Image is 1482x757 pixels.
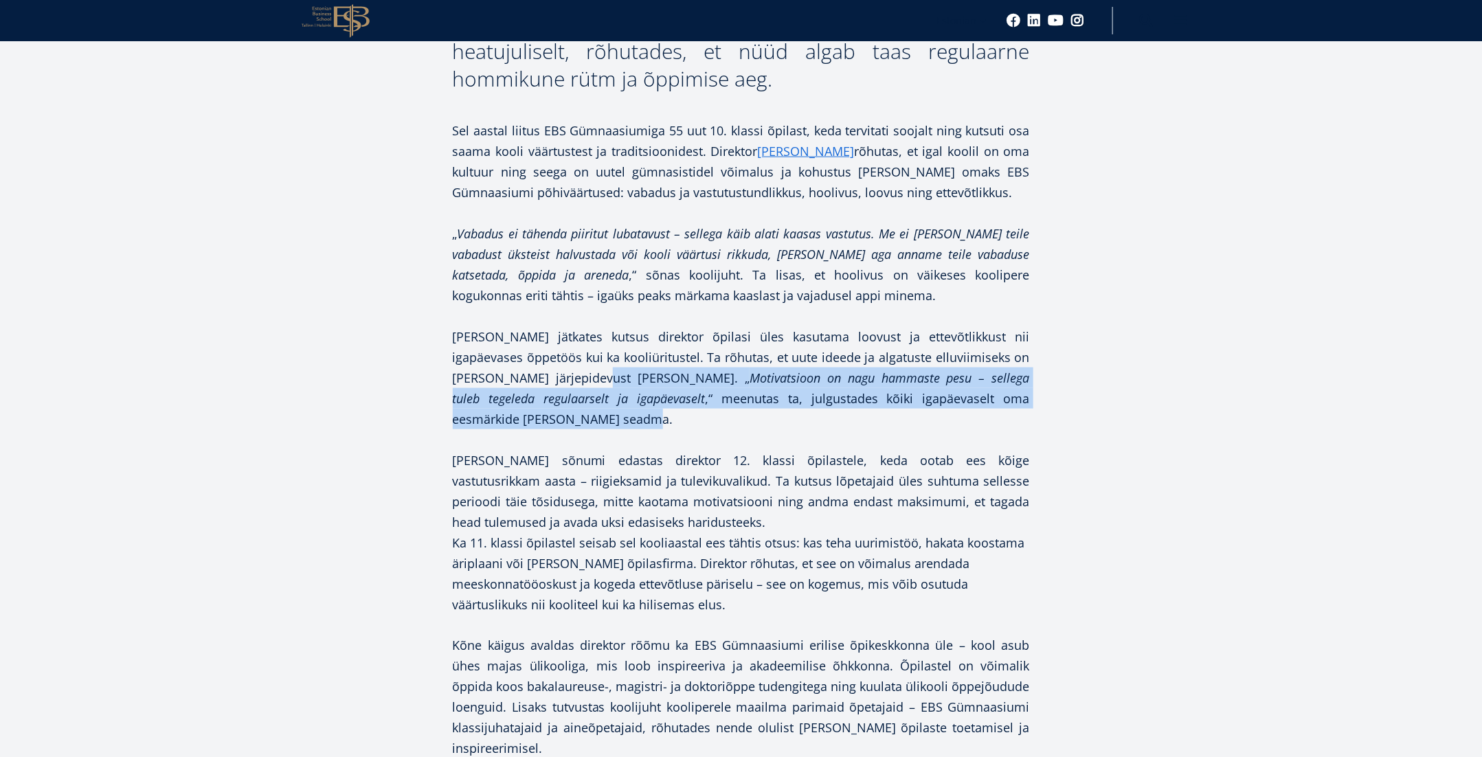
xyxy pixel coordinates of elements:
em: Vabadus ei tähenda piiritut lubatavust – sellega käib alati kaasas vastutus. Me ei [PERSON_NAME] ... [453,225,1030,283]
a: Youtube [1048,14,1064,27]
em: Motivatsioon on nagu hammaste pesu – sellega tuleb tegeleda regulaarselt ja igapäevaselt [453,370,1030,407]
a: [PERSON_NAME] [758,141,855,161]
p: [PERSON_NAME] sõnumi edastas direktor 12. klassi õpilastele, keda ootab ees kõige vastutusrikkam ... [453,450,1030,532]
a: Linkedin [1028,14,1042,27]
a: Facebook [1007,14,1021,27]
a: Instagram [1071,14,1085,27]
p: [PERSON_NAME] jätkates kutsus direktor õpilasi üles kasutama loovust ja ettevõtlikkust nii igapäe... [453,326,1030,429]
p: Ka 11. klassi õpilastel seisab sel kooliaastal ees tähtis otsus: kas teha uurimistöö, hakata koos... [453,532,1030,635]
p: „ ,“ sõnas koolijuht. Ta lisas, et hoolivus on väikeses koolipere kogukonnas eriti tähtis – igaük... [453,223,1030,306]
p: Sel aastal liitus EBS Gümnaasiumiga 55 uut 10. klassi õpilast, keda tervitati soojalt ning kutsut... [453,120,1030,203]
